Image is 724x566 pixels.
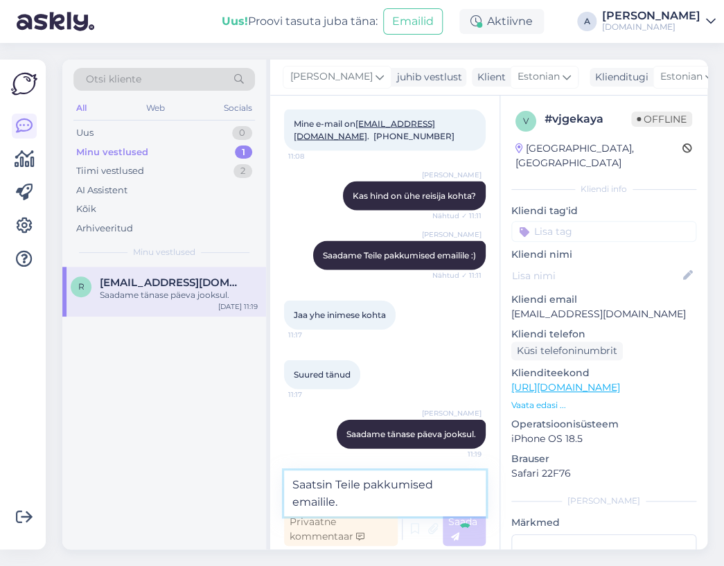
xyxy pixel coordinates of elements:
p: Brauser [511,452,696,466]
div: Socials [221,99,255,117]
div: Arhiveeritud [76,222,133,236]
p: Klienditeekond [511,366,696,380]
p: Märkmed [511,515,696,530]
button: Emailid [383,8,443,35]
span: ragnemakstin@icloud.com [100,276,244,289]
div: [GEOGRAPHIC_DATA], [GEOGRAPHIC_DATA] [515,141,682,170]
div: 0 [232,126,252,140]
div: Klienditugi [590,70,648,85]
div: [DOMAIN_NAME] [602,21,700,33]
div: Aktiivne [459,9,544,34]
div: [PERSON_NAME] [511,495,696,507]
span: [PERSON_NAME] [290,69,373,85]
span: Estonian [660,69,703,85]
div: [PERSON_NAME] [602,10,700,21]
p: [EMAIL_ADDRESS][DOMAIN_NAME] [511,307,696,321]
span: 11:19 [430,449,482,459]
span: Kas hind on ühe reisija kohta? [353,190,476,200]
span: r [78,281,85,292]
a: [EMAIL_ADDRESS][DOMAIN_NAME] [294,118,435,141]
p: Kliendi email [511,292,696,307]
span: Mine e-mail on . [PHONE_NUMBER] [294,118,454,141]
div: Tiimi vestlused [76,164,144,178]
div: AI Assistent [76,184,127,197]
div: Klient [472,70,506,85]
span: [PERSON_NAME] [422,170,482,180]
b: Uus! [222,15,248,28]
span: [PERSON_NAME] [422,229,482,240]
p: Kliendi tag'id [511,204,696,218]
span: Saadame Teile pakkumised emailile :) [323,249,476,260]
div: Saadame tänase päeva jooksul. [100,289,258,301]
a: [URL][DOMAIN_NAME] [511,381,620,393]
div: [DATE] 11:19 [218,301,258,312]
span: Saadame tänase päeva jooksul. [346,428,476,439]
p: Kliendi nimi [511,247,696,262]
div: Proovi tasuta juba täna: [222,13,378,30]
p: iPhone OS 18.5 [511,432,696,446]
div: 2 [233,164,252,178]
span: Jaa yhe inimese kohta [294,309,386,319]
span: Offline [631,112,692,127]
span: 11:17 [288,330,340,340]
p: Kliendi telefon [511,327,696,342]
div: Küsi telefoninumbrit [511,342,623,360]
span: Suured tänud [294,369,351,379]
p: Vaata edasi ... [511,399,696,412]
span: v [523,116,529,126]
span: Nähtud ✓ 11:11 [430,211,482,221]
div: 1 [235,145,252,159]
span: Nähtud ✓ 11:11 [430,270,482,281]
div: Minu vestlused [76,145,148,159]
span: 11:08 [288,151,340,161]
div: Uus [76,126,94,140]
a: [PERSON_NAME][DOMAIN_NAME] [602,10,716,33]
input: Lisa tag [511,221,696,242]
span: Otsi kliente [86,72,141,87]
span: Minu vestlused [133,246,195,258]
span: [PERSON_NAME] [422,408,482,418]
div: # vjgekaya [545,111,631,127]
span: 11:17 [288,389,340,400]
span: Estonian [518,69,560,85]
div: juhib vestlust [391,70,462,85]
p: Safari 22F76 [511,466,696,481]
p: Operatsioonisüsteem [511,417,696,432]
div: A [577,12,597,31]
div: Kliendi info [511,183,696,195]
input: Lisa nimi [512,268,680,283]
div: Kõik [76,202,96,216]
div: Web [143,99,168,117]
img: Askly Logo [11,71,37,97]
div: All [73,99,89,117]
